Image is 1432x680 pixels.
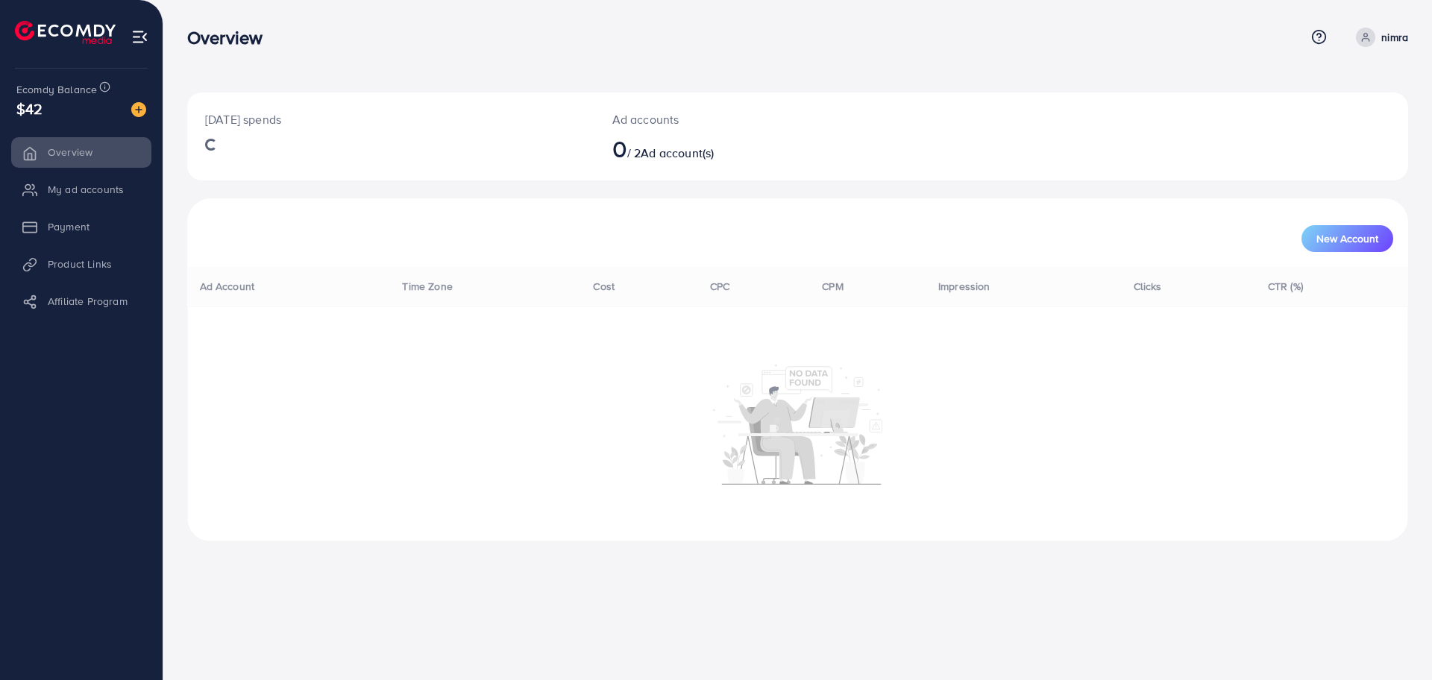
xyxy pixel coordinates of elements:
[15,21,116,44] img: logo
[612,134,882,163] h2: / 2
[1316,233,1378,244] span: New Account
[1381,28,1408,46] p: nimra
[205,110,577,128] p: [DATE] spends
[1350,28,1408,47] a: nimra
[612,110,882,128] p: Ad accounts
[612,131,627,166] span: 0
[641,145,714,161] span: Ad account(s)
[131,102,146,117] img: image
[131,28,148,45] img: menu
[1301,225,1393,252] button: New Account
[16,82,97,97] span: Ecomdy Balance
[187,27,274,48] h3: Overview
[16,98,43,119] span: $42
